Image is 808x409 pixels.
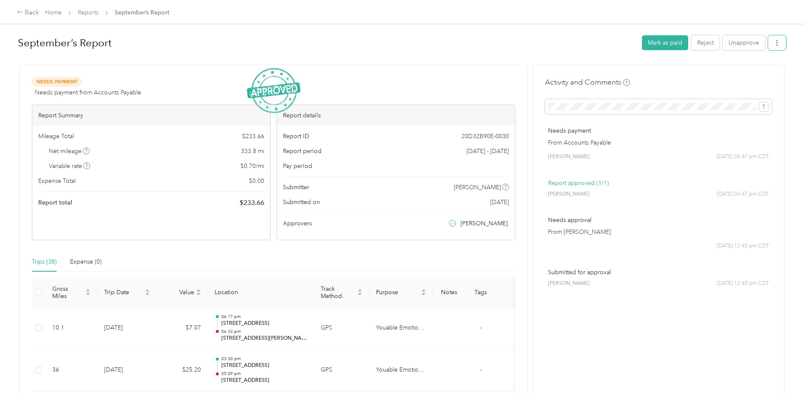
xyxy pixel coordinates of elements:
[490,198,509,207] span: [DATE]
[461,219,508,228] span: [PERSON_NAME]
[45,349,97,392] td: 36
[691,35,720,50] button: Reject
[421,292,426,297] span: caret-down
[38,198,72,207] span: Report total
[145,288,150,293] span: caret-up
[157,349,208,392] td: $25.20
[421,288,426,293] span: caret-up
[717,242,769,250] span: [DATE] 12:45 pm CDT
[164,289,194,296] span: Value
[85,288,90,293] span: caret-up
[283,162,312,170] span: Pay period
[548,126,769,135] p: Needs payment
[548,216,769,224] p: Needs approval
[247,68,300,114] img: ApprovedStamp
[717,280,769,287] span: [DATE] 12:45 pm CDT
[548,179,769,187] p: Report approved (1/1)
[157,278,208,307] th: Value
[221,314,307,320] p: 06:17 pm
[221,371,307,377] p: 05:09 pm
[357,292,362,297] span: caret-down
[357,288,362,293] span: caret-up
[97,307,157,349] td: [DATE]
[45,278,97,307] th: Gross Miles
[376,289,419,296] span: Purpose
[240,198,264,208] span: $ 233.66
[545,77,630,88] h4: Activity and Comments
[454,183,501,192] span: [PERSON_NAME]
[723,35,765,50] button: Unapprove
[221,362,307,369] p: [STREET_ADDRESS]
[283,147,322,156] span: Report period
[35,88,141,97] span: Needs payment from Accounts Payable
[465,278,497,307] th: Tags
[548,227,769,236] p: From [PERSON_NAME]
[208,278,314,307] th: Location
[314,307,369,349] td: GPS
[480,366,482,373] span: -
[196,292,201,297] span: caret-down
[97,349,157,392] td: [DATE]
[32,257,57,267] div: Trips (38)
[85,292,90,297] span: caret-down
[221,356,307,362] p: 03:30 pm
[70,257,102,267] div: Expense (0)
[369,278,433,307] th: Purpose
[240,162,264,170] span: $ 0.70 / mi
[717,190,769,198] span: [DATE] 03:47 pm CDT
[548,280,590,287] span: [PERSON_NAME]
[369,307,433,349] td: Youable Emotional Health
[104,289,143,296] span: Trip Date
[78,9,99,16] a: Reports
[480,324,482,331] span: -
[18,33,636,53] h1: September’s Report
[314,349,369,392] td: GPS
[52,285,84,300] span: Gross Miles
[283,132,309,141] span: Report ID
[548,153,590,161] span: [PERSON_NAME]
[369,349,433,392] td: Youable Emotional Health
[642,35,688,50] button: Mark as paid
[221,329,307,335] p: 06:33 pm
[97,278,157,307] th: Trip Date
[38,176,76,185] span: Expense Total
[548,190,590,198] span: [PERSON_NAME]
[49,147,90,156] span: Net mileage
[548,268,769,277] p: Submitted for approval
[277,105,515,126] div: Report details
[145,292,150,297] span: caret-down
[45,307,97,349] td: 10.1
[196,288,201,293] span: caret-up
[157,307,208,349] td: $7.07
[321,285,356,300] span: Track Method
[221,320,307,327] p: [STREET_ADDRESS]
[249,176,264,185] span: $ 0.00
[17,8,39,18] div: Back
[49,162,90,170] span: Variable rate
[221,377,307,384] p: [STREET_ADDRESS]
[283,219,312,228] span: Approvers
[760,361,808,409] iframe: Everlance-gr Chat Button Frame
[548,138,769,147] p: From Accounts Payable
[38,132,74,141] span: Mileage Total
[466,147,509,156] span: [DATE] - [DATE]
[242,132,264,141] span: $ 233.66
[32,105,270,126] div: Report Summary
[221,335,307,342] p: [STREET_ADDRESS][PERSON_NAME]
[115,8,170,17] span: September’s Report
[314,278,369,307] th: Track Method
[461,132,509,141] span: 20D32B90E-0030
[717,153,769,161] span: [DATE] 03:47 pm CDT
[241,147,264,156] span: 333.8 mi
[283,198,320,207] span: Submitted on
[433,278,465,307] th: Notes
[45,9,62,16] a: Home
[283,183,309,192] span: Submitter
[32,77,82,87] span: Needs Payment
